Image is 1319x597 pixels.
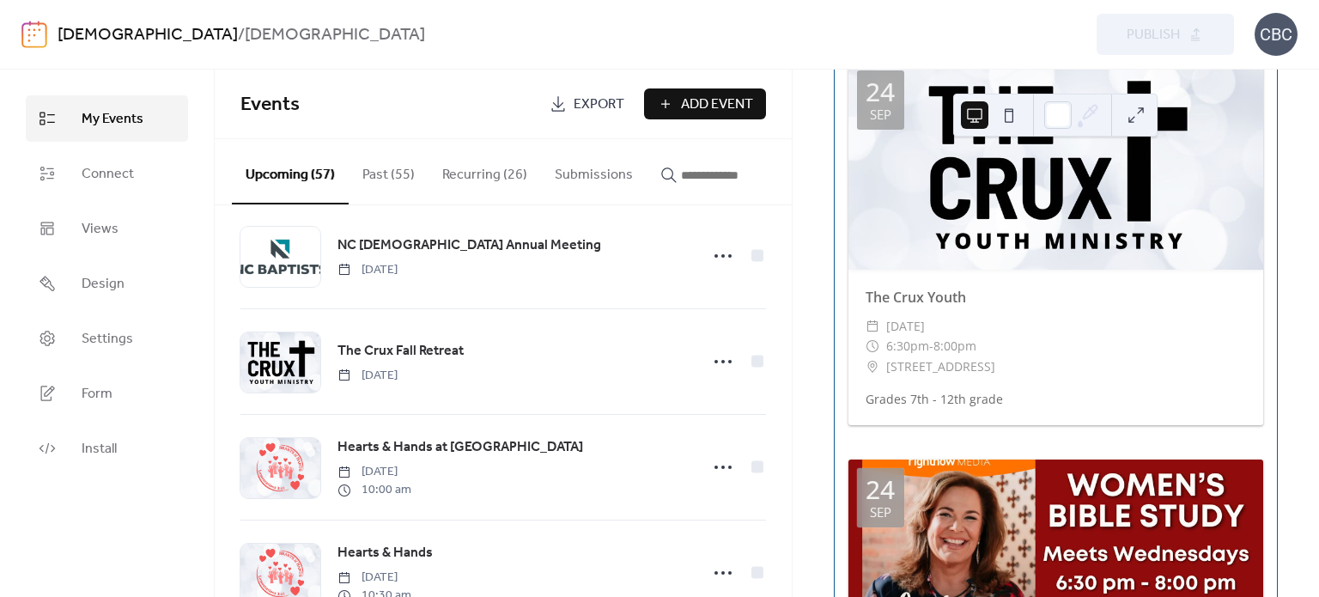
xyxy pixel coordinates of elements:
[337,235,601,256] span: NC [DEMOGRAPHIC_DATA] Annual Meeting
[866,79,895,105] div: 24
[866,356,879,377] div: ​
[58,19,238,52] a: [DEMOGRAPHIC_DATA]
[337,436,583,459] a: Hearts & Hands at [GEOGRAPHIC_DATA]
[82,274,125,295] span: Design
[240,86,300,124] span: Events
[26,260,188,307] a: Design
[337,341,464,362] span: The Crux Fall Retreat
[337,481,411,499] span: 10:00 am
[26,95,188,142] a: My Events
[82,219,119,240] span: Views
[337,340,464,362] a: The Crux Fall Retreat
[82,384,112,405] span: Form
[848,390,1263,408] div: Grades 7th - 12th grade
[537,88,637,119] a: Export
[886,336,929,356] span: 6:30pm
[1255,13,1298,56] div: CBC
[82,109,143,130] span: My Events
[337,235,601,257] a: NC [DEMOGRAPHIC_DATA] Annual Meeting
[337,569,411,587] span: [DATE]
[866,316,879,337] div: ​
[238,19,245,52] b: /
[337,463,411,481] span: [DATE]
[26,370,188,417] a: Form
[337,261,398,279] span: [DATE]
[82,439,117,460] span: Install
[574,94,624,115] span: Export
[886,356,995,377] span: [STREET_ADDRESS]
[26,315,188,362] a: Settings
[82,329,133,350] span: Settings
[21,21,47,48] img: logo
[681,94,753,115] span: Add Event
[337,437,583,458] span: Hearts & Hands at [GEOGRAPHIC_DATA]
[429,139,541,203] button: Recurring (26)
[848,287,1263,308] div: The Crux Youth
[349,139,429,203] button: Past (55)
[870,506,891,519] div: Sep
[337,367,398,385] span: [DATE]
[26,425,188,472] a: Install
[337,542,433,564] a: Hearts & Hands
[866,336,879,356] div: ​
[929,336,933,356] span: -
[870,108,891,121] div: Sep
[82,164,134,185] span: Connect
[26,205,188,252] a: Views
[886,316,925,337] span: [DATE]
[541,139,647,203] button: Submissions
[232,139,349,204] button: Upcoming (57)
[337,543,433,563] span: Hearts & Hands
[245,19,425,52] b: [DEMOGRAPHIC_DATA]
[644,88,766,119] button: Add Event
[866,477,895,503] div: 24
[933,336,976,356] span: 8:00pm
[26,150,188,197] a: Connect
